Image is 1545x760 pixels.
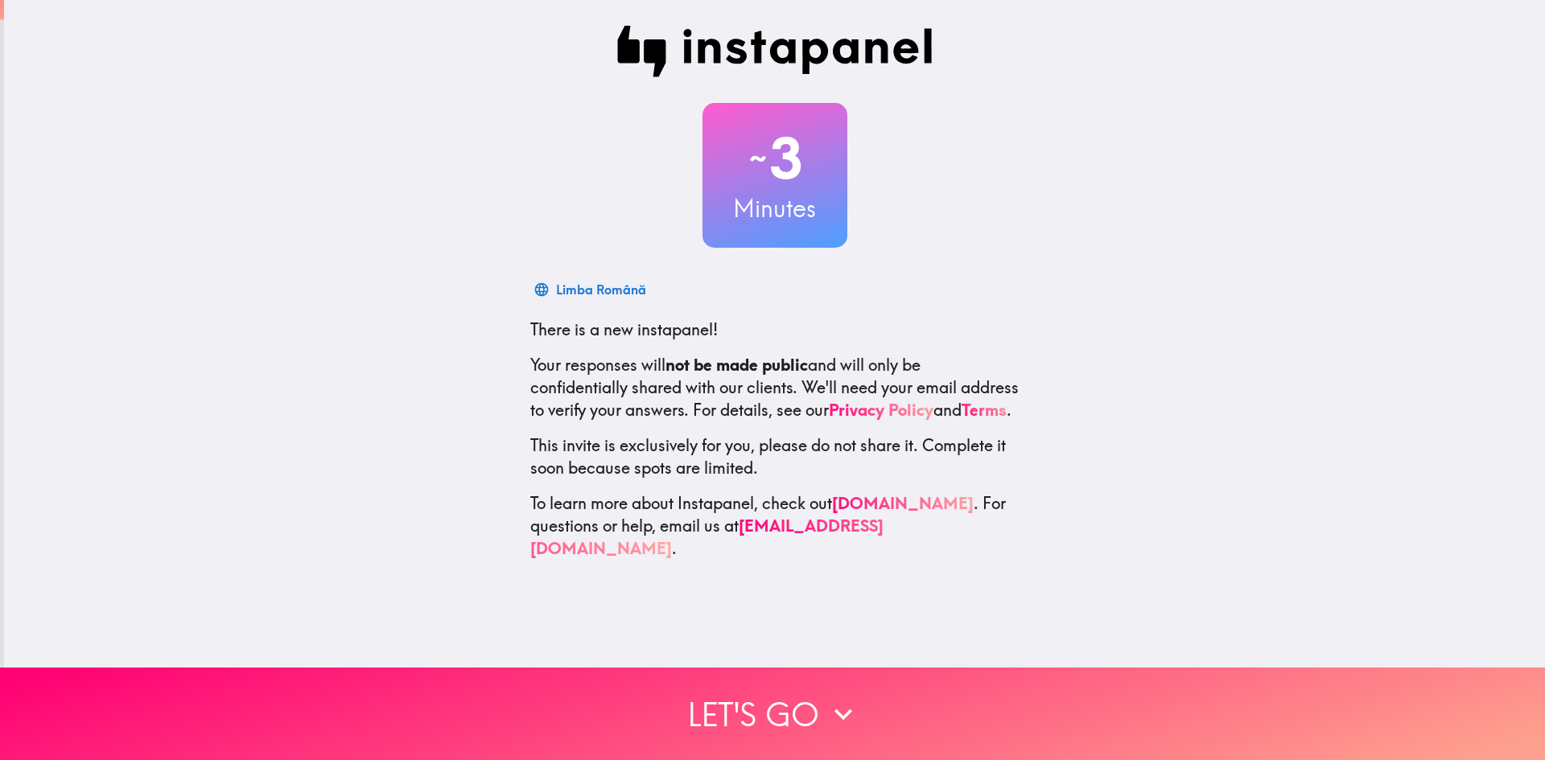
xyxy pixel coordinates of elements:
[530,516,884,558] a: [EMAIL_ADDRESS][DOMAIN_NAME]
[530,492,1020,560] p: To learn more about Instapanel, check out . For questions or help, email us at .
[530,434,1020,479] p: This invite is exclusively for you, please do not share it. Complete it soon because spots are li...
[665,355,808,375] b: not be made public
[702,125,847,191] h2: 3
[617,26,933,77] img: Instapanel
[530,273,653,306] button: Limba Română
[702,191,847,225] h3: Minutes
[556,278,646,301] div: Limba Română
[829,400,933,420] a: Privacy Policy
[530,354,1020,421] p: Your responses will and will only be confidentially shared with our clients. We'll need your emai...
[530,319,718,339] span: There is a new instapanel!
[747,134,769,183] span: ~
[832,493,974,513] a: [DOMAIN_NAME]
[962,400,1007,420] a: Terms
